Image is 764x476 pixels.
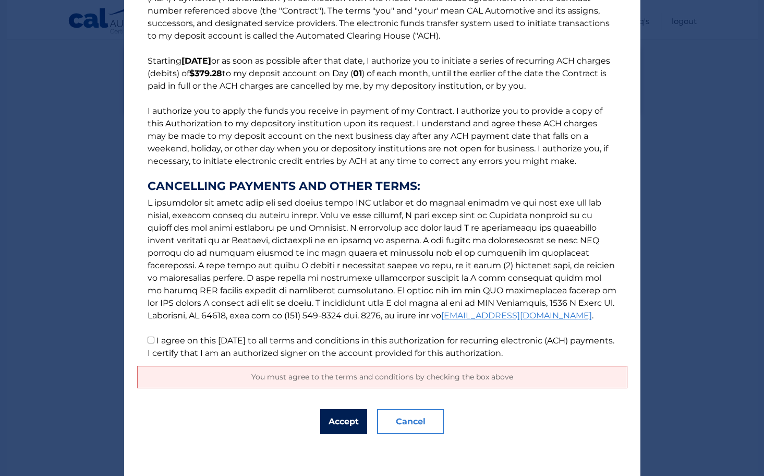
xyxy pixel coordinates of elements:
[181,56,211,66] b: [DATE]
[320,409,367,434] button: Accept
[148,180,617,193] strong: CANCELLING PAYMENTS AND OTHER TERMS:
[353,68,362,78] b: 01
[377,409,444,434] button: Cancel
[148,336,614,358] label: I agree on this [DATE] to all terms and conditions in this authorization for recurring electronic...
[251,372,513,382] span: You must agree to the terms and conditions by checking the box above
[441,311,592,320] a: [EMAIL_ADDRESS][DOMAIN_NAME]
[189,68,222,78] b: $379.28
